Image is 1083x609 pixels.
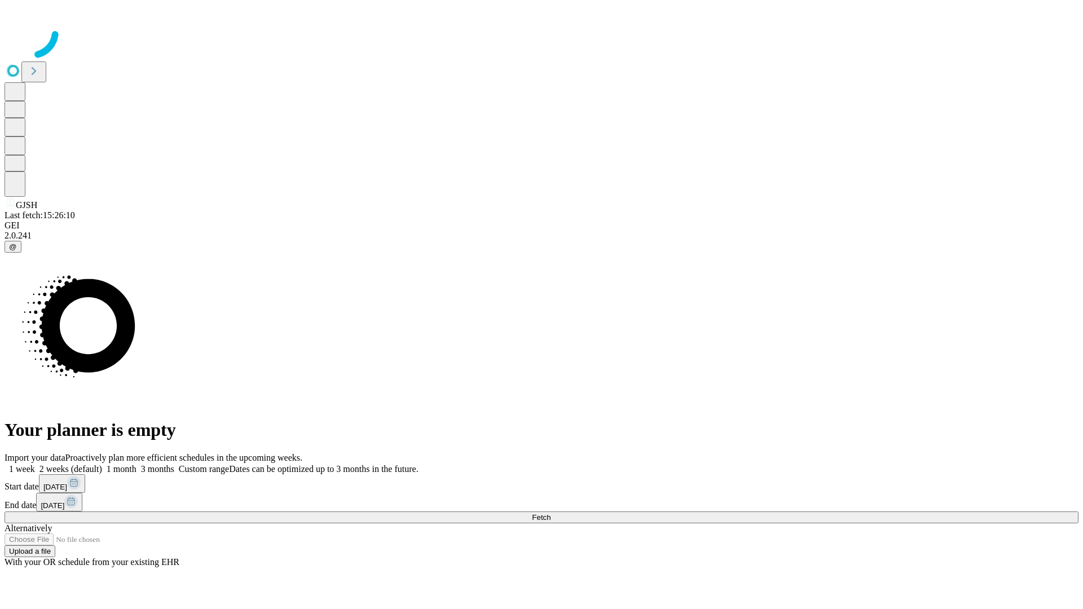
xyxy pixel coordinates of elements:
[5,420,1078,440] h1: Your planner is empty
[5,474,1078,493] div: Start date
[5,453,65,462] span: Import your data
[229,464,418,474] span: Dates can be optimized up to 3 months in the future.
[5,493,1078,511] div: End date
[532,513,551,522] span: Fetch
[41,501,64,510] span: [DATE]
[141,464,174,474] span: 3 months
[9,464,35,474] span: 1 week
[179,464,229,474] span: Custom range
[39,464,102,474] span: 2 weeks (default)
[5,220,1078,231] div: GEI
[36,493,82,511] button: [DATE]
[107,464,137,474] span: 1 month
[5,231,1078,241] div: 2.0.241
[65,453,302,462] span: Proactively plan more efficient schedules in the upcoming weeks.
[5,511,1078,523] button: Fetch
[9,242,17,251] span: @
[16,200,37,210] span: GJSH
[39,474,85,493] button: [DATE]
[5,210,75,220] span: Last fetch: 15:26:10
[5,545,55,557] button: Upload a file
[5,557,179,567] span: With your OR schedule from your existing EHR
[5,241,21,253] button: @
[5,523,52,533] span: Alternatively
[43,483,67,491] span: [DATE]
